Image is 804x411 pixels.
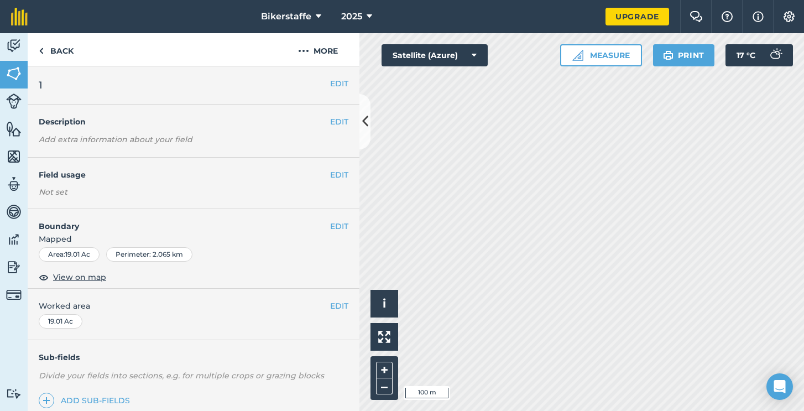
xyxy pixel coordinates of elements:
[6,176,22,193] img: svg+xml;base64,PD94bWwgdmVyc2lvbj0iMS4wIiBlbmNvZGluZz0idXRmLTgiPz4KPCEtLSBHZW5lcmF0b3I6IEFkb2JlIE...
[39,270,49,284] img: svg+xml;base64,PHN2ZyB4bWxucz0iaHR0cDovL3d3dy53My5vcmcvMjAwMC9zdmciIHdpZHRoPSIxOCIgaGVpZ2h0PSIyNC...
[766,373,793,400] div: Open Intercom Messenger
[261,10,311,23] span: Bikerstaffe
[341,10,362,23] span: 2025
[39,371,324,381] em: Divide your fields into sections, e.g. for multiple crops or grazing blocks
[6,38,22,54] img: svg+xml;base64,PD94bWwgdmVyc2lvbj0iMS4wIiBlbmNvZGluZz0idXRmLTgiPz4KPCEtLSBHZW5lcmF0b3I6IEFkb2JlIE...
[39,314,82,329] div: 19.01 Ac
[39,77,43,93] span: 1
[782,11,796,22] img: A cog icon
[28,233,359,245] span: Mapped
[753,10,764,23] img: svg+xml;base64,PHN2ZyB4bWxucz0iaHR0cDovL3d3dy53My5vcmcvMjAwMC9zdmciIHdpZHRoPSIxNyIgaGVpZ2h0PSIxNy...
[6,121,22,137] img: svg+xml;base64,PHN2ZyB4bWxucz0iaHR0cDovL3d3dy53My5vcmcvMjAwMC9zdmciIHdpZHRoPSI1NiIgaGVpZ2h0PSI2MC...
[721,11,734,22] img: A question mark icon
[330,116,348,128] button: EDIT
[560,44,642,66] button: Measure
[6,65,22,82] img: svg+xml;base64,PHN2ZyB4bWxucz0iaHR0cDovL3d3dy53My5vcmcvMjAwMC9zdmciIHdpZHRoPSI1NiIgaGVpZ2h0PSI2MC...
[11,8,28,25] img: fieldmargin Logo
[39,300,348,312] span: Worked area
[39,247,100,262] div: Area : 19.01 Ac
[276,33,359,66] button: More
[330,77,348,90] button: EDIT
[572,50,583,61] img: Ruler icon
[764,44,786,66] img: svg+xml;base64,PD94bWwgdmVyc2lvbj0iMS4wIiBlbmNvZGluZz0idXRmLTgiPz4KPCEtLSBHZW5lcmF0b3I6IEFkb2JlIE...
[39,169,330,181] h4: Field usage
[39,186,348,197] div: Not set
[382,44,488,66] button: Satellite (Azure)
[298,44,309,58] img: svg+xml;base64,PHN2ZyB4bWxucz0iaHR0cDovL3d3dy53My5vcmcvMjAwMC9zdmciIHdpZHRoPSIyMCIgaGVpZ2h0PSIyNC...
[28,351,359,363] h4: Sub-fields
[663,49,674,62] img: svg+xml;base64,PHN2ZyB4bWxucz0iaHR0cDovL3d3dy53My5vcmcvMjAwMC9zdmciIHdpZHRoPSIxOSIgaGVpZ2h0PSIyNC...
[383,296,386,310] span: i
[106,247,192,262] div: Perimeter : 2.065 km
[6,204,22,220] img: svg+xml;base64,PD94bWwgdmVyc2lvbj0iMS4wIiBlbmNvZGluZz0idXRmLTgiPz4KPCEtLSBHZW5lcmF0b3I6IEFkb2JlIE...
[6,259,22,275] img: svg+xml;base64,PD94bWwgdmVyc2lvbj0iMS4wIiBlbmNvZGluZz0idXRmLTgiPz4KPCEtLSBHZW5lcmF0b3I6IEFkb2JlIE...
[43,394,50,407] img: svg+xml;base64,PHN2ZyB4bWxucz0iaHR0cDovL3d3dy53My5vcmcvMjAwMC9zdmciIHdpZHRoPSIxNCIgaGVpZ2h0PSIyNC...
[39,44,44,58] img: svg+xml;base64,PHN2ZyB4bWxucz0iaHR0cDovL3d3dy53My5vcmcvMjAwMC9zdmciIHdpZHRoPSI5IiBoZWlnaHQ9IjI0Ii...
[39,270,106,284] button: View on map
[378,331,390,343] img: Four arrows, one pointing top left, one top right, one bottom right and the last bottom left
[39,116,348,128] h4: Description
[370,290,398,318] button: i
[653,44,715,66] button: Print
[376,378,393,394] button: –
[39,393,134,408] a: Add sub-fields
[39,134,192,144] em: Add extra information about your field
[28,209,330,232] h4: Boundary
[376,362,393,378] button: +
[690,11,703,22] img: Two speech bubbles overlapping with the left bubble in the forefront
[6,287,22,303] img: svg+xml;base64,PD94bWwgdmVyc2lvbj0iMS4wIiBlbmNvZGluZz0idXRmLTgiPz4KPCEtLSBHZW5lcmF0b3I6IEFkb2JlIE...
[6,388,22,399] img: svg+xml;base64,PD94bWwgdmVyc2lvbj0iMS4wIiBlbmNvZGluZz0idXRmLTgiPz4KPCEtLSBHZW5lcmF0b3I6IEFkb2JlIE...
[605,8,669,25] a: Upgrade
[725,44,793,66] button: 17 °C
[330,220,348,232] button: EDIT
[6,231,22,248] img: svg+xml;base64,PD94bWwgdmVyc2lvbj0iMS4wIiBlbmNvZGluZz0idXRmLTgiPz4KPCEtLSBHZW5lcmF0b3I6IEFkb2JlIE...
[53,271,106,283] span: View on map
[6,148,22,165] img: svg+xml;base64,PHN2ZyB4bWxucz0iaHR0cDovL3d3dy53My5vcmcvMjAwMC9zdmciIHdpZHRoPSI1NiIgaGVpZ2h0PSI2MC...
[330,169,348,181] button: EDIT
[737,44,755,66] span: 17 ° C
[6,93,22,109] img: svg+xml;base64,PD94bWwgdmVyc2lvbj0iMS4wIiBlbmNvZGluZz0idXRmLTgiPz4KPCEtLSBHZW5lcmF0b3I6IEFkb2JlIE...
[330,300,348,312] button: EDIT
[28,33,85,66] a: Back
